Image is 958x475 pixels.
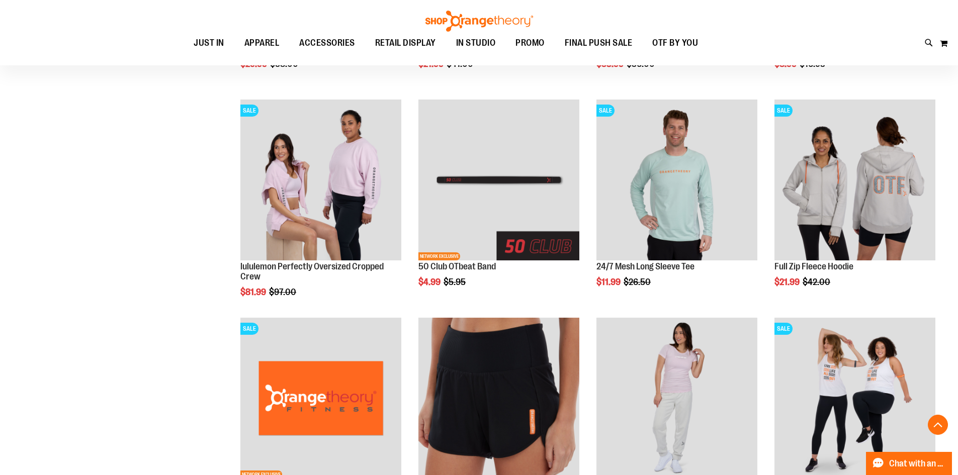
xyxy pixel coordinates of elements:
[565,32,633,54] span: FINAL PUSH SALE
[596,100,757,262] a: Main Image of 1457095SALE
[240,100,401,260] img: lululemon Perfectly Oversized Cropped Crew
[774,261,853,271] a: Full Zip Fleece Hoodie
[234,32,290,55] a: APPAREL
[774,100,935,260] img: Main Image of 1457091
[444,277,467,287] span: $5.95
[515,32,545,54] span: PROMO
[240,287,268,297] span: $81.99
[418,277,442,287] span: $4.99
[240,105,258,117] span: SALE
[418,261,496,271] a: 50 Club OTbeat Band
[774,100,935,262] a: Main Image of 1457091SALE
[774,323,793,335] span: SALE
[244,32,280,54] span: APPAREL
[596,261,694,271] a: 24/7 Mesh Long Sleeve Tee
[596,277,622,287] span: $11.99
[505,32,555,55] a: PROMO
[803,277,832,287] span: $42.00
[413,94,584,313] div: product
[299,32,355,54] span: ACCESSORIES
[456,32,496,54] span: IN STUDIO
[555,32,643,54] a: FINAL PUSH SALE
[774,277,801,287] span: $21.99
[418,100,579,260] img: Main View of 2024 50 Club OTBeat Band
[365,32,446,55] a: RETAIL DISPLAY
[769,94,940,313] div: product
[269,287,298,297] span: $97.00
[652,32,698,54] span: OTF BY YOU
[240,323,258,335] span: SALE
[424,11,535,32] img: Shop Orangetheory
[624,277,652,287] span: $26.50
[596,100,757,260] img: Main Image of 1457095
[591,94,762,313] div: product
[928,415,948,435] button: Back To Top
[240,100,401,262] a: lululemon Perfectly Oversized Cropped CrewSALE
[774,105,793,117] span: SALE
[235,94,406,322] div: product
[642,32,708,55] a: OTF BY YOU
[446,32,506,55] a: IN STUDIO
[289,32,365,55] a: ACCESSORIES
[375,32,436,54] span: RETAIL DISPLAY
[418,100,579,262] a: Main View of 2024 50 Club OTBeat BandNETWORK EXCLUSIVE
[866,452,952,475] button: Chat with an Expert
[240,261,384,281] a: lululemon Perfectly Oversized Cropped Crew
[889,459,946,468] span: Chat with an Expert
[418,252,460,260] span: NETWORK EXCLUSIVE
[596,105,615,117] span: SALE
[184,32,234,55] a: JUST IN
[194,32,224,54] span: JUST IN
